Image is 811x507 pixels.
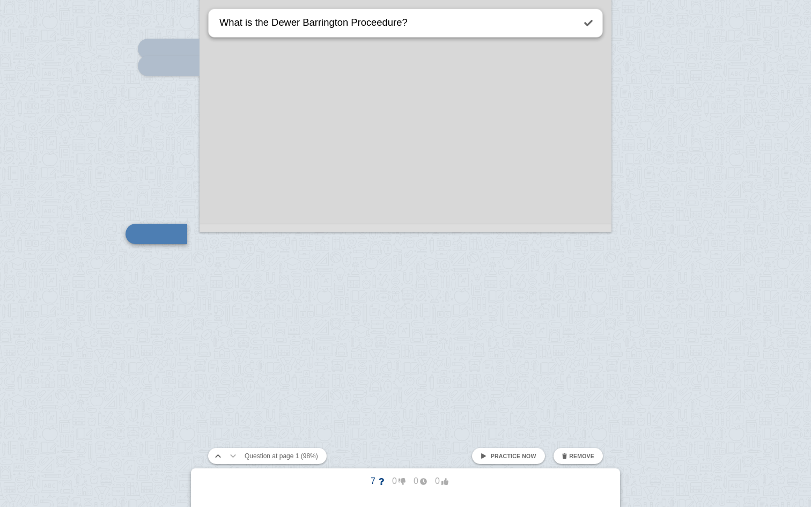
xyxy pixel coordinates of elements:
[569,453,594,459] span: Remove
[363,476,384,486] span: 7
[427,476,448,486] span: 0
[491,453,536,459] span: Practice now
[384,476,405,486] span: 0
[240,448,322,464] button: Question at page 1 (98%)
[354,473,457,490] button: 7000
[472,448,544,464] a: Practice now
[554,448,603,464] button: Remove
[405,476,427,486] span: 0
